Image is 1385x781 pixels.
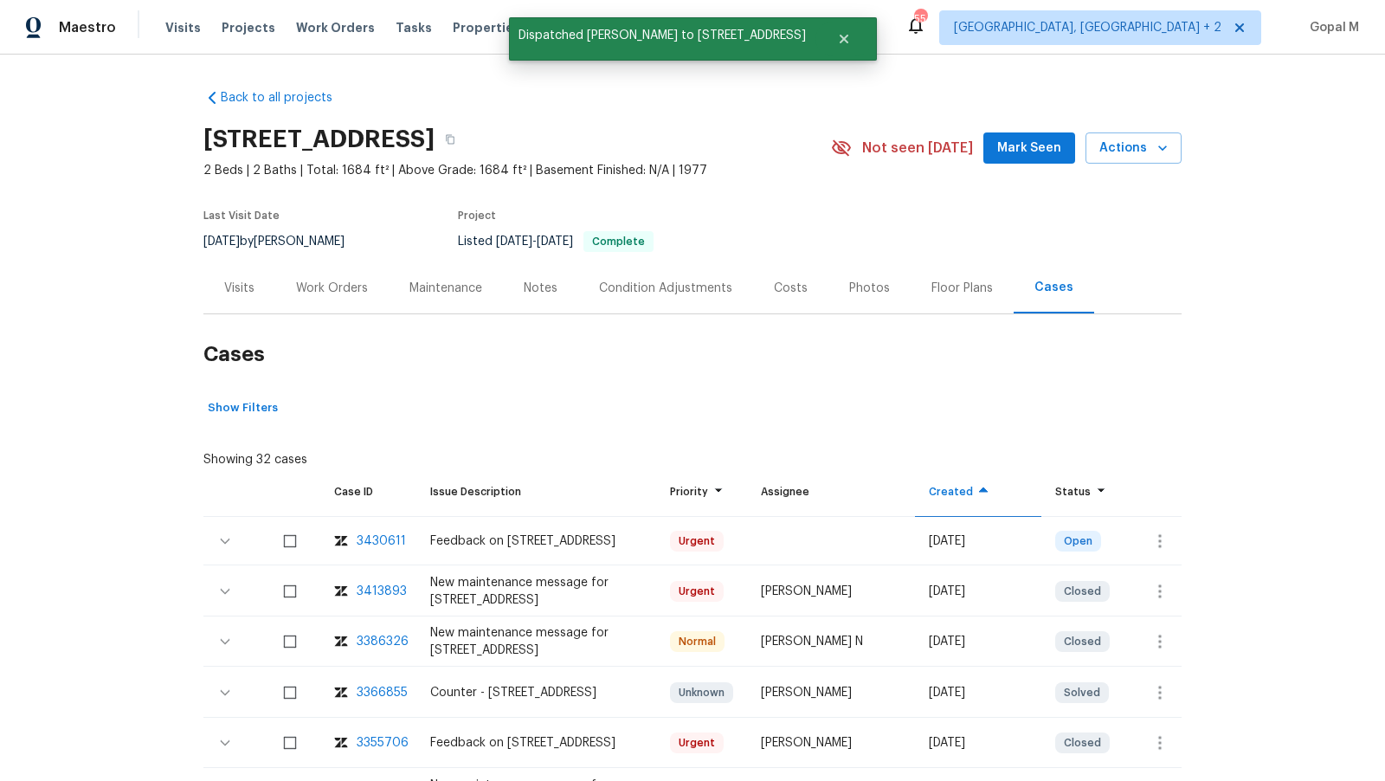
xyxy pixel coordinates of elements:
div: Feedback on [STREET_ADDRESS] [430,532,642,550]
span: Show Filters [208,398,278,418]
span: Tasks [396,22,432,34]
div: 3355706 [357,734,409,752]
span: Urgent [672,583,722,600]
button: Mark Seen [983,132,1075,165]
a: zendesk-icon3355706 [334,734,403,752]
button: Show Filters [203,395,282,422]
a: zendesk-icon3366855 [334,684,403,701]
div: Floor Plans [931,280,993,297]
span: [DATE] [203,236,240,248]
div: [DATE] [929,684,1027,701]
span: [DATE] [537,236,573,248]
div: [DATE] [929,734,1027,752]
div: Issue Description [430,483,642,500]
div: 55 [914,10,926,28]
img: zendesk-icon [334,734,348,752]
img: zendesk-icon [334,684,348,701]
div: 3366855 [357,684,408,701]
div: [DATE] [929,532,1027,550]
a: Back to all projects [203,89,370,106]
span: Urgent [672,532,722,550]
span: Listed [458,236,654,248]
div: [DATE] [929,583,1027,600]
span: Properties [453,19,520,36]
span: Visits [165,19,201,36]
div: 3430611 [357,532,406,550]
span: Maestro [59,19,116,36]
span: Dispatched [PERSON_NAME] to [STREET_ADDRESS] [509,17,815,54]
div: New maintenance message for [STREET_ADDRESS] [430,574,642,609]
img: zendesk-icon [334,583,348,600]
div: [PERSON_NAME] [761,734,901,752]
img: zendesk-icon [334,532,348,550]
div: Cases [1034,279,1073,296]
span: Work Orders [296,19,375,36]
a: zendesk-icon3386326 [334,633,403,650]
div: Condition Adjustments [599,280,732,297]
div: Maintenance [409,280,482,297]
span: Closed [1057,633,1108,650]
div: Showing 32 cases [203,444,307,468]
div: [PERSON_NAME] [761,583,901,600]
div: 3413893 [357,583,407,600]
div: Counter - [STREET_ADDRESS] [430,684,642,701]
span: Actions [1099,138,1168,159]
span: Closed [1057,734,1108,752]
span: [DATE] [496,236,532,248]
span: Not seen [DATE] [862,139,973,157]
span: 2 Beds | 2 Baths | Total: 1684 ft² | Above Grade: 1684 ft² | Basement Finished: N/A | 1977 [203,162,831,179]
span: Open [1057,532,1099,550]
span: - [496,236,573,248]
h2: Cases [203,314,1182,395]
span: Projects [222,19,275,36]
div: Created [929,483,1027,500]
span: Complete [585,236,652,247]
span: Solved [1057,684,1107,701]
span: Last Visit Date [203,210,280,221]
div: Visits [224,280,254,297]
span: Closed [1057,583,1108,600]
div: Feedback on [STREET_ADDRESS] [430,734,642,752]
span: Project [458,210,496,221]
div: Case ID [334,483,403,500]
div: [PERSON_NAME] N [761,633,901,650]
div: Assignee [761,483,901,500]
div: [DATE] [929,633,1027,650]
span: Mark Seen [997,138,1061,159]
div: Status [1055,483,1111,500]
h2: [STREET_ADDRESS] [203,131,435,148]
a: zendesk-icon3430611 [334,532,403,550]
button: Actions [1085,132,1182,165]
span: Gopal M [1303,19,1359,36]
div: 3386326 [357,633,409,650]
img: zendesk-icon [334,633,348,650]
button: Close [815,22,873,56]
span: Urgent [672,734,722,752]
div: New maintenance message for [STREET_ADDRESS] [430,624,642,659]
div: by [PERSON_NAME] [203,231,365,252]
span: Unknown [672,684,731,701]
a: zendesk-icon3413893 [334,583,403,600]
div: Priority [670,483,733,500]
span: Normal [672,633,723,650]
div: [PERSON_NAME] [761,684,901,701]
div: Notes [524,280,557,297]
div: Work Orders [296,280,368,297]
div: Photos [849,280,890,297]
button: Copy Address [435,124,466,155]
span: [GEOGRAPHIC_DATA], [GEOGRAPHIC_DATA] + 2 [954,19,1221,36]
div: Costs [774,280,808,297]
